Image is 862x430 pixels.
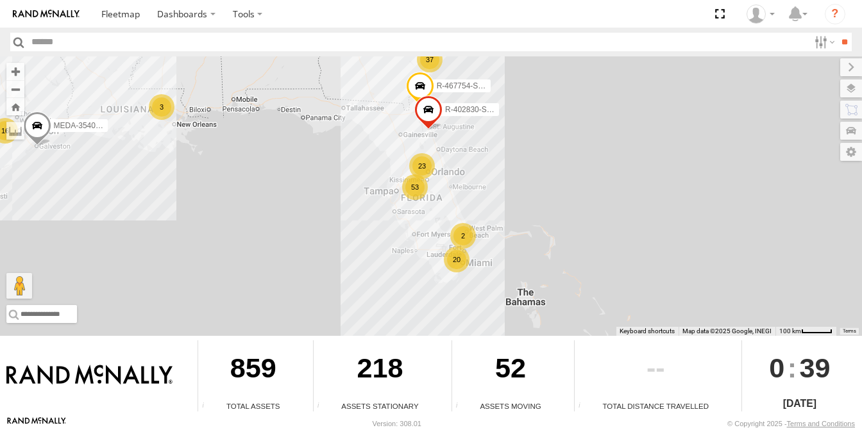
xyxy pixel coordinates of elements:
[314,401,447,411] div: Assets Stationary
[787,420,855,427] a: Terms and Conditions
[373,420,421,427] div: Version: 308.01
[314,402,333,411] div: Total number of assets current stationary.
[198,402,217,411] div: Total number of Enabled Assets
[742,340,858,395] div: :
[840,143,862,161] label: Map Settings
[682,327,772,335] span: Map data ©2025 Google, INEGI
[450,223,476,249] div: 2
[620,327,675,336] button: Keyboard shortcuts
[13,10,80,19] img: rand-logo.svg
[54,121,120,130] span: MEDA-354011-Roll
[775,327,836,336] button: Map Scale: 100 km per 45 pixels
[769,340,784,395] span: 0
[445,105,502,114] span: R-402830-Swing
[742,4,779,24] div: Craig Maywhort
[452,401,570,411] div: Assets Moving
[779,327,801,335] span: 100 km
[575,402,594,411] div: Total distance travelled by all assets within specified date range and applied filters
[6,63,24,80] button: Zoom in
[825,4,845,24] i: ?
[799,340,830,395] span: 39
[809,33,837,51] label: Search Filter Options
[402,174,428,200] div: 53
[198,340,308,401] div: 859
[444,247,469,272] div: 20
[742,396,858,411] div: [DATE]
[7,417,66,430] a: Visit our Website
[198,401,308,411] div: Total Assets
[314,340,447,401] div: 218
[452,340,570,401] div: 52
[6,273,32,299] button: Drag Pegman onto the map to open Street View
[6,80,24,98] button: Zoom out
[452,402,471,411] div: Total number of assets current in transit.
[437,81,494,90] span: R-467754-Swing
[727,420,855,427] div: © Copyright 2025 -
[417,47,443,72] div: 37
[843,328,856,333] a: Terms (opens in new tab)
[6,98,24,115] button: Zoom Home
[149,94,174,120] div: 3
[409,153,435,179] div: 23
[575,401,737,411] div: Total Distance Travelled
[6,365,173,386] img: Rand McNally
[6,122,24,140] label: Measure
